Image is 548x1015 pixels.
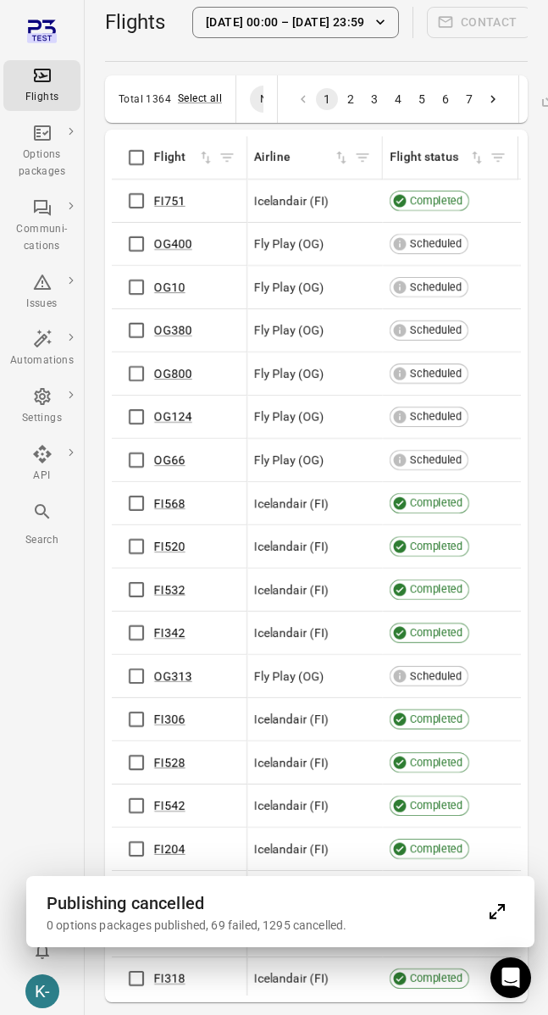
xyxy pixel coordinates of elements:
span: Completed [404,711,468,728]
button: Select all [178,91,222,108]
span: Completed [404,797,468,814]
button: Go to page 6 [435,88,457,110]
h2: Publishing cancelled [47,890,480,917]
span: Scheduled [404,365,468,382]
button: Go to page 2 [340,88,362,110]
a: OG380 [154,324,192,337]
button: Filter by flight status [485,145,511,170]
a: FI204 [154,842,185,856]
a: Flights [3,60,80,111]
a: API [3,439,80,490]
h1: Flights [105,8,165,36]
span: Please make a selection to create communications [427,7,531,38]
button: Go to next page [482,88,504,110]
span: Fly Play (OG) [254,408,324,425]
span: Fly Play (OG) [254,236,324,252]
span: Completed [404,581,468,598]
div: Issues [10,296,74,313]
span: Select all items that match the filters [178,91,222,108]
button: Kristinn - avilabs [19,968,66,1015]
span: Flight status [390,148,485,167]
span: Scheduled [404,236,468,252]
a: OG10 [154,280,185,294]
div: K- [25,974,59,1008]
a: FI306 [154,713,185,726]
a: FI532 [154,583,185,596]
span: Icelandair (FI) [254,970,329,987]
div: 0 options packages published, 69 failed, 1295 cancelled. [47,917,480,934]
div: Sort by flight in ascending order [154,148,214,167]
div: Automations [10,352,74,369]
span: Completed [404,624,468,641]
div: Settings [10,410,74,427]
a: FI751 [154,194,185,208]
a: Settings [3,381,80,432]
span: Completed [404,840,468,857]
button: Go to page 5 [411,88,433,110]
div: Sort by flight status in ascending order [390,148,485,167]
div: Flights [10,89,74,106]
span: Icelandair (FI) [254,538,329,555]
span: Fly Play (OG) [254,452,324,469]
button: Search [3,496,80,553]
a: OG66 [154,453,185,467]
span: Scheduled [404,452,468,469]
div: Flight [154,148,197,167]
span: Icelandair (FI) [254,624,329,641]
span: Scheduled [404,408,468,425]
div: Flight status [390,148,468,167]
div: Communi-cations [10,221,74,255]
span: Airline [254,148,350,167]
button: Go to page 4 [387,88,409,110]
span: Icelandair (FI) [254,797,329,814]
button: Go to page 7 [458,88,480,110]
div: API [10,468,74,485]
span: Icelandair (FI) [254,192,329,209]
span: Completed [404,495,468,512]
a: FI318 [154,972,185,985]
span: Flight [154,148,214,167]
div: Airline [254,148,333,167]
button: page 1 [316,88,338,110]
button: [DATE] 00:00 – [DATE] 23:59 [192,7,399,38]
span: Icelandair (FI) [254,495,329,512]
span: Fly Play (OG) [254,279,324,296]
button: Go to page 3 [363,88,385,110]
div: Sort by airline in ascending order [254,148,350,167]
div: Search [10,532,74,549]
a: OG800 [154,367,192,380]
span: Scheduled [404,668,468,685]
span: Scheduled [404,279,468,296]
a: OG124 [154,410,192,424]
span: Icelandair (FI) [254,711,329,728]
a: FI342 [154,626,185,640]
a: Options packages [3,118,80,186]
span: Completed [404,754,468,771]
span: Completed [404,538,468,555]
span: Fly Play (OG) [254,365,324,382]
a: FI520 [154,540,185,553]
a: FI568 [154,496,185,510]
button: Filter by airline [350,145,375,170]
span: Scheduled [404,322,468,339]
button: Expand [480,895,514,929]
button: Filter by flight [214,145,240,170]
a: FI528 [154,756,185,769]
span: Completed [404,970,468,987]
span: Icelandair (FI) [254,754,329,771]
span: Icelandair (FI) [254,581,329,598]
div: Options packages [10,147,74,180]
span: No active filters [250,91,348,108]
div: Open Intercom Messenger [490,957,531,998]
div: Total 1364 [119,93,171,105]
a: Issues [3,267,80,318]
a: Communi-cations [3,192,80,260]
a: OG313 [154,669,192,683]
a: OG400 [154,237,192,251]
button: Notifications [25,934,59,968]
span: Fly Play (OG) [254,668,324,685]
nav: pagination navigation [291,88,505,110]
